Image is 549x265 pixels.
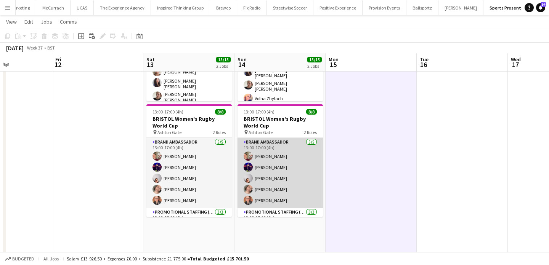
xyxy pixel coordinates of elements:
[238,56,247,63] span: Sun
[249,129,273,135] span: Ashton Gate
[146,115,232,129] h3: BRISTOL Women's Rugby World Cup
[216,57,231,62] span: 15/15
[57,17,80,27] a: Comms
[419,60,429,69] span: 16
[157,129,181,135] span: Ashton Gate
[237,0,267,15] button: Fix Radio
[54,60,61,69] span: 12
[307,57,322,62] span: 15/15
[483,0,545,15] button: Sports Presentation Co
[67,256,249,262] div: Salary £13 926.50 + Expenses £0.00 + Subsistence £1 775.00 =
[146,104,232,217] app-job-card: 13:00-17:00 (4h)8/8BRISTOL Women's Rugby World Cup Ashton Gate2 RolesBrand Ambassador5/513:00-17:...
[216,63,231,69] div: 2 Jobs
[6,44,24,52] div: [DATE]
[21,17,36,27] a: Edit
[327,60,339,69] span: 15
[536,3,545,12] a: 94
[238,104,323,217] app-job-card: 13:00-17:00 (4h)8/8BRISTOL Women's Rugby World Cup Ashton Gate2 RolesBrand Ambassador5/513:00-17:...
[4,255,35,263] button: Budgeted
[55,56,61,63] span: Fri
[307,63,322,69] div: 2 Jobs
[71,0,94,15] button: UCAS
[146,138,232,208] app-card-role: Brand Ambassador5/513:00-17:00 (4h)[PERSON_NAME][PERSON_NAME][PERSON_NAME][PERSON_NAME][PERSON_NAME]
[329,56,339,63] span: Mon
[238,53,323,106] app-card-role: Promotional Staffing (Brand Ambassadors)3/310:00-14:00 (4h)[PERSON_NAME] [PERSON_NAME][PERSON_NAM...
[238,115,323,129] h3: BRISTOL Women's Rugby World Cup
[306,109,317,115] span: 8/8
[210,0,237,15] button: Brewco
[24,18,33,25] span: Edit
[146,208,232,256] app-card-role: Promotional Staffing (Brand Ambassadors)3/313:00-17:00 (4h)
[313,0,363,15] button: Positive Experience
[213,129,226,135] span: 2 Roles
[94,0,151,15] button: The Experience Agency
[42,256,60,262] span: All jobs
[38,17,55,27] a: Jobs
[152,109,183,115] span: 13:00-17:00 (4h)
[60,18,77,25] span: Comms
[215,109,226,115] span: 8/8
[47,45,55,51] div: BST
[25,45,44,51] span: Week 37
[304,129,317,135] span: 2 Roles
[244,109,274,115] span: 13:00-17:00 (4h)
[151,0,210,15] button: Inspired Thinking Group
[12,256,34,262] span: Budgeted
[420,56,429,63] span: Tue
[190,256,249,262] span: Total Budgeted £15 701.50
[541,2,546,7] span: 94
[145,60,155,69] span: 13
[406,0,438,15] button: Ballsportz
[511,56,521,63] span: Wed
[267,0,313,15] button: Streetwise Soccer
[363,0,406,15] button: Provision Events
[146,56,155,63] span: Sat
[238,138,323,208] app-card-role: Brand Ambassador5/513:00-17:00 (4h)[PERSON_NAME][PERSON_NAME][PERSON_NAME][PERSON_NAME][PERSON_NAME]
[6,18,17,25] span: View
[3,17,20,27] a: View
[236,60,247,69] span: 14
[146,53,232,106] app-card-role: Promotional Staffing (Brand Ambassadors)3/310:00-14:00 (4h)[PERSON_NAME][PERSON_NAME] [PERSON_NAM...
[510,60,521,69] span: 17
[36,0,71,15] button: McCurrach
[238,208,323,256] app-card-role: Promotional Staffing (Brand Ambassadors)3/313:00-17:00 (4h)
[438,0,483,15] button: [PERSON_NAME]
[41,18,52,25] span: Jobs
